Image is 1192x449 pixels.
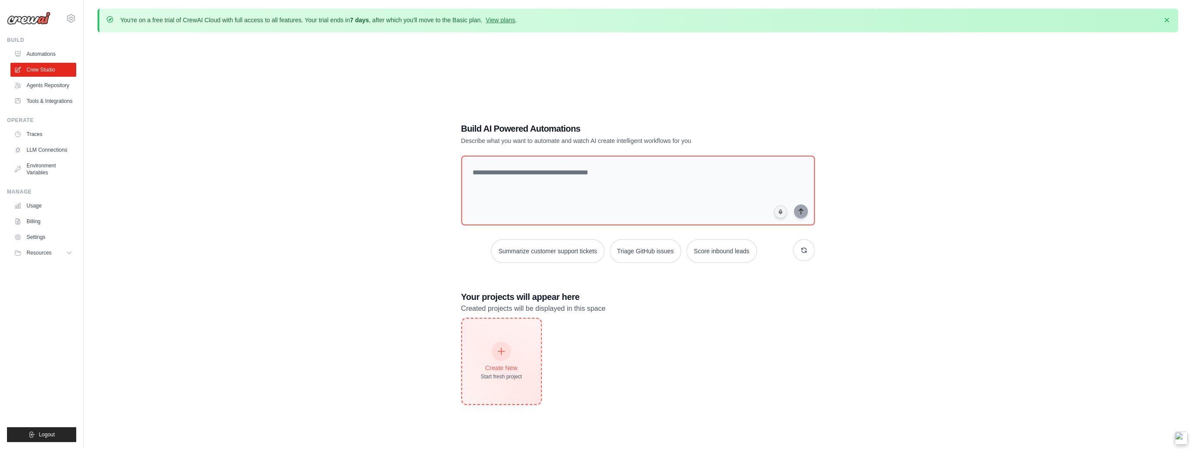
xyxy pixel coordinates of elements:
[610,239,681,263] button: Triage GitHub issues
[120,16,517,24] p: You're on a free trial of CrewAI Cloud with full access to all features. Your trial ends in , aft...
[7,12,51,25] img: Logo
[686,239,757,263] button: Score inbound leads
[39,431,55,438] span: Logout
[10,94,76,108] a: Tools & Integrations
[10,230,76,244] a: Settings
[1175,432,1188,445] img: icon128.png
[491,239,604,263] button: Summarize customer support tickets
[10,159,76,180] a: Environment Variables
[461,303,815,314] p: Created projects will be displayed in this space
[7,188,76,195] div: Manage
[27,249,51,256] span: Resources
[10,63,76,77] a: Crew Studio
[10,143,76,157] a: LLM Connections
[10,78,76,92] a: Agents Repository
[350,17,369,24] strong: 7 days
[486,17,515,24] a: View plans
[10,246,76,260] button: Resources
[10,199,76,213] a: Usage
[481,364,522,372] div: Create New
[7,37,76,44] div: Build
[461,291,815,303] h3: Your projects will appear here
[7,117,76,124] div: Operate
[793,239,815,261] button: Get new suggestions
[461,136,754,145] p: Describe what you want to automate and watch AI create intelligent workflows for you
[7,427,76,442] button: Logout
[461,122,754,135] h1: Build AI Powered Automations
[10,127,76,141] a: Traces
[10,47,76,61] a: Automations
[10,214,76,228] a: Billing
[481,373,522,380] div: Start fresh project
